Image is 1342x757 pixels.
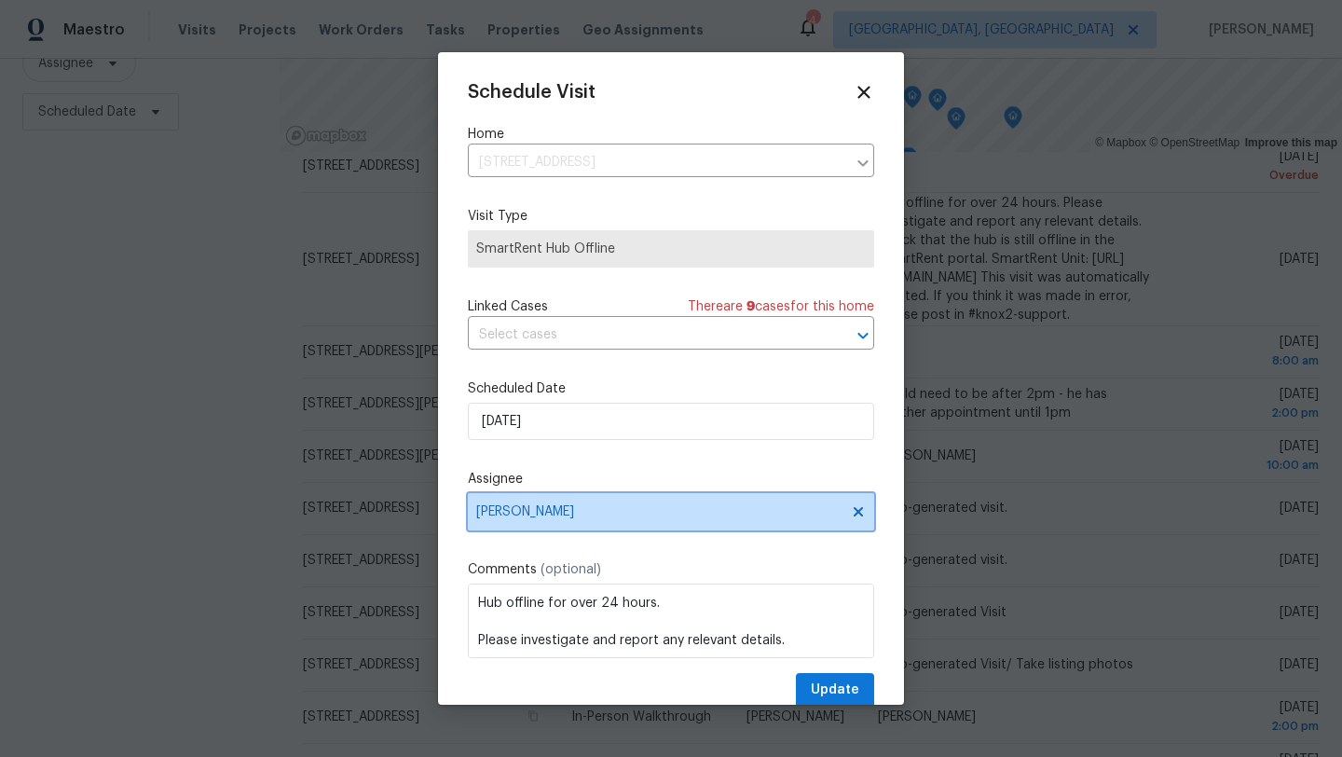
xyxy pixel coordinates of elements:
[468,584,874,658] textarea: Hub offline for over 24 hours. Please investigate and report any relevant details. Check that the...
[468,560,874,579] label: Comments
[688,297,874,316] span: There are case s for this home
[468,297,548,316] span: Linked Cases
[468,470,874,489] label: Assignee
[476,240,866,258] span: SmartRent Hub Offline
[468,125,874,144] label: Home
[850,323,876,349] button: Open
[468,403,874,440] input: M/D/YYYY
[468,83,596,102] span: Schedule Visit
[468,148,846,177] input: Enter in an address
[541,563,601,576] span: (optional)
[468,321,822,350] input: Select cases
[811,679,859,702] span: Update
[468,379,874,398] label: Scheduled Date
[746,300,755,313] span: 9
[476,504,842,519] span: [PERSON_NAME]
[854,82,874,103] span: Close
[468,207,874,226] label: Visit Type
[796,673,874,708] button: Update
